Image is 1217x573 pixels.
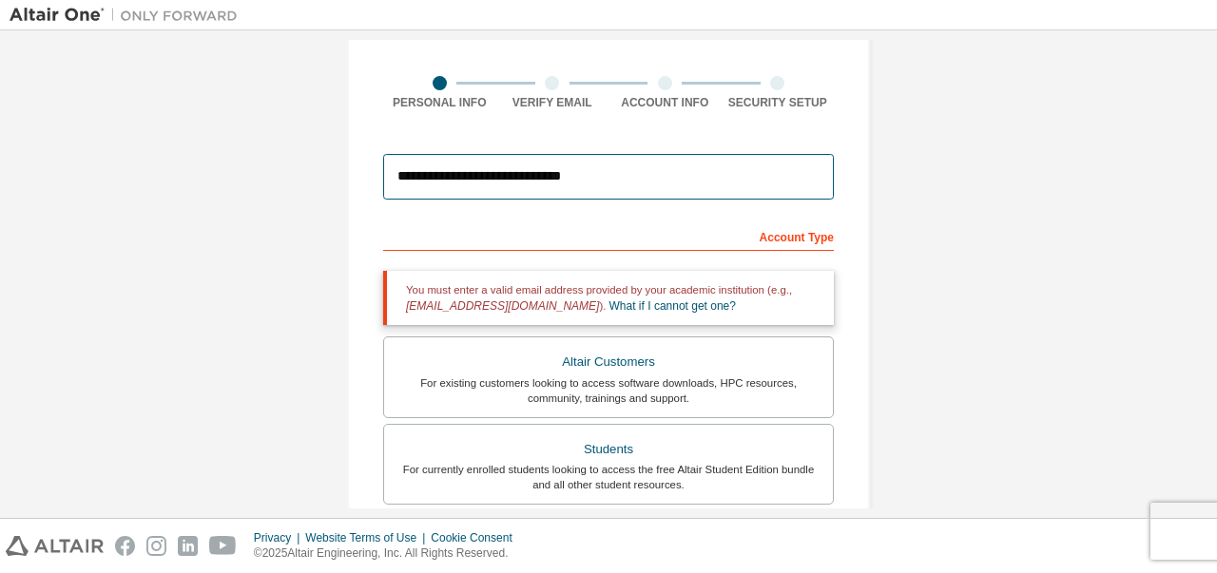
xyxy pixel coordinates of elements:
div: For currently enrolled students looking to access the free Altair Student Edition bundle and all ... [396,462,821,492]
div: Cookie Consent [431,530,523,545]
div: Account Type [383,220,834,251]
p: © 2025 Altair Engineering, Inc. All Rights Reserved. [254,545,524,562]
div: For existing customers looking to access software downloads, HPC resources, community, trainings ... [396,375,821,406]
div: Students [396,436,821,463]
img: youtube.svg [209,536,237,556]
div: Privacy [254,530,305,545]
a: What if I cannot get one? [609,299,736,313]
div: Verify Email [496,95,609,110]
img: facebook.svg [115,536,135,556]
span: [EMAIL_ADDRESS][DOMAIN_NAME] [406,299,599,313]
img: instagram.svg [146,536,166,556]
img: linkedin.svg [178,536,198,556]
div: Website Terms of Use [305,530,431,545]
img: altair_logo.svg [6,536,104,556]
div: Security Setup [722,95,835,110]
div: Altair Customers [396,349,821,375]
div: You must enter a valid email address provided by your academic institution (e.g., ). [383,271,834,325]
img: Altair One [10,6,247,25]
div: Personal Info [383,95,496,110]
div: Account Info [608,95,722,110]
